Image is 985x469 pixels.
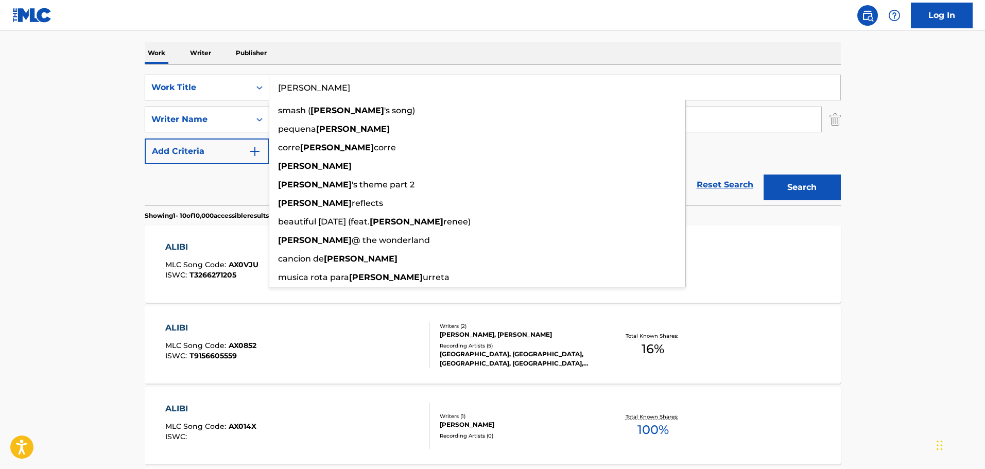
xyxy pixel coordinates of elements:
[165,260,229,269] span: MLC Song Code :
[145,138,269,164] button: Add Criteria
[830,107,841,132] img: Delete Criterion
[165,422,229,431] span: MLC Song Code :
[165,270,189,280] span: ISWC :
[278,235,352,245] strong: [PERSON_NAME]
[165,322,256,334] div: ALIBI
[637,421,669,439] span: 100 %
[884,5,905,26] div: Help
[440,432,595,440] div: Recording Artists ( 0 )
[374,143,396,152] span: corre
[764,175,841,200] button: Search
[937,430,943,461] div: Drag
[145,306,841,384] a: ALIBIMLC Song Code:AX0852ISWC:T9156605559Writers (2)[PERSON_NAME], [PERSON_NAME]Recording Artists...
[278,143,300,152] span: corre
[443,217,471,227] span: renee)
[12,8,52,23] img: MLC Logo
[165,341,229,350] span: MLC Song Code :
[229,422,256,431] span: AX014X
[316,124,390,134] strong: [PERSON_NAME]
[370,217,443,227] strong: [PERSON_NAME]
[440,342,595,350] div: Recording Artists ( 5 )
[187,42,214,64] p: Writer
[189,351,237,360] span: T9156605559
[233,42,270,64] p: Publisher
[229,341,256,350] span: AX0852
[384,106,415,115] span: 's song)
[440,330,595,339] div: [PERSON_NAME], [PERSON_NAME]
[151,81,244,94] div: Work Title
[145,387,841,464] a: ALIBIMLC Song Code:AX014XISWC:Writers (1)[PERSON_NAME]Recording Artists (0)Total Known Shares:100%
[352,198,383,208] span: reflects
[151,113,244,126] div: Writer Name
[692,173,758,196] a: Reset Search
[642,340,664,358] span: 16 %
[310,106,384,115] strong: [PERSON_NAME]
[888,9,901,22] img: help
[626,332,681,340] p: Total Known Shares:
[145,75,841,205] form: Search Form
[145,211,313,220] p: Showing 1 - 10 of 10,000 accessible results (Total 515,683 )
[278,254,324,264] span: cancion de
[440,322,595,330] div: Writers ( 2 )
[278,180,352,189] strong: [PERSON_NAME]
[352,235,430,245] span: @ the wonderland
[165,241,258,253] div: ALIBI
[352,180,414,189] span: 's theme part 2
[440,350,595,368] div: [GEOGRAPHIC_DATA], [GEOGRAPHIC_DATA], [GEOGRAPHIC_DATA], [GEOGRAPHIC_DATA], [GEOGRAPHIC_DATA]
[861,9,874,22] img: search
[229,260,258,269] span: AX0VJU
[324,254,398,264] strong: [PERSON_NAME]
[278,198,352,208] strong: [PERSON_NAME]
[145,42,168,64] p: Work
[165,403,256,415] div: ALIBI
[440,412,595,420] div: Writers ( 1 )
[911,3,973,28] a: Log In
[278,124,316,134] span: pequena
[278,272,349,282] span: musica rota para
[300,143,374,152] strong: [PERSON_NAME]
[249,145,261,158] img: 9d2ae6d4665cec9f34b9.svg
[626,413,681,421] p: Total Known Shares:
[423,272,450,282] span: urreta
[278,217,370,227] span: beautiful [DATE] (feat.
[165,351,189,360] span: ISWC :
[278,161,352,171] strong: [PERSON_NAME]
[165,432,189,441] span: ISWC :
[278,106,310,115] span: smash (
[857,5,878,26] a: Public Search
[440,420,595,429] div: [PERSON_NAME]
[189,270,236,280] span: T3266271205
[934,420,985,469] iframe: Chat Widget
[145,225,841,303] a: ALIBIMLC Song Code:AX0VJUISWC:T3266271205Writers (2)[PERSON_NAME], [PERSON_NAME]Recording Artists...
[349,272,423,282] strong: [PERSON_NAME]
